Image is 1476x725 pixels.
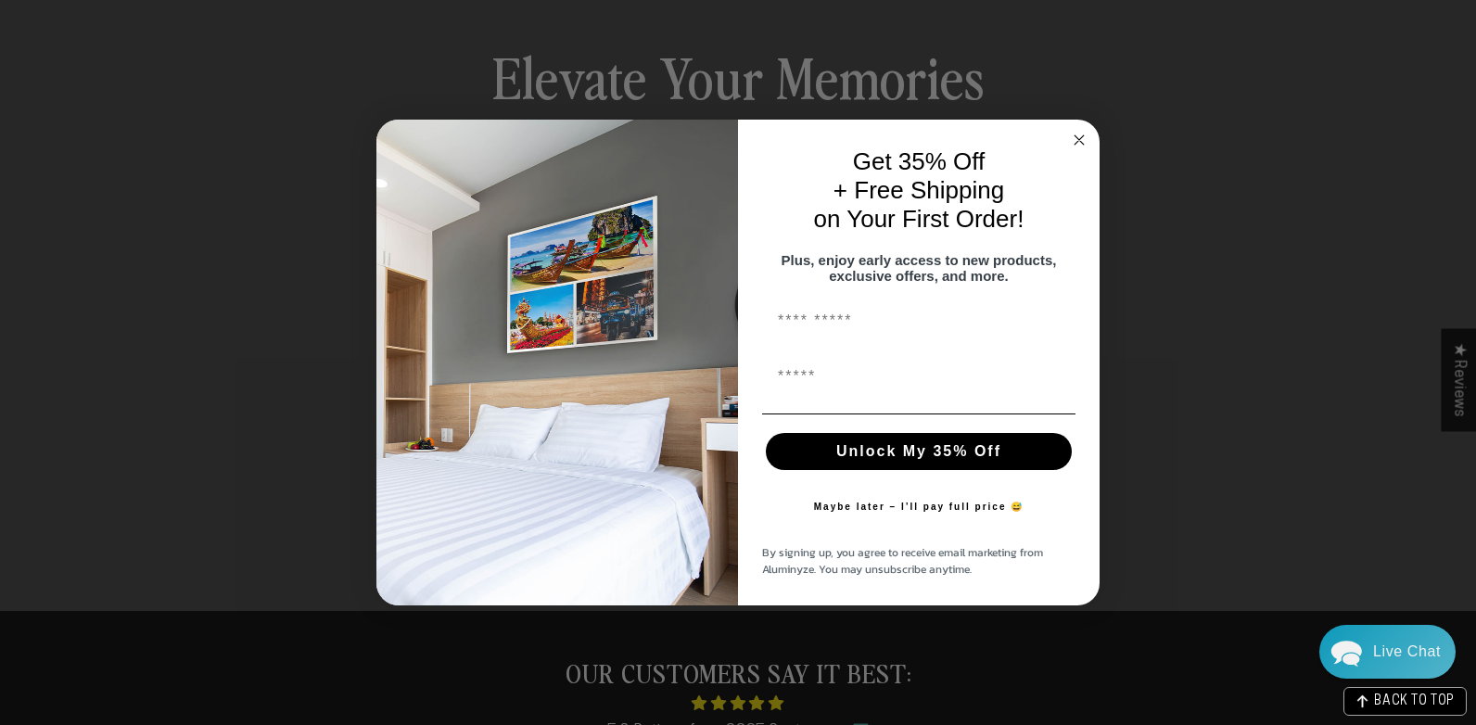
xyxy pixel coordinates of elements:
[1373,625,1441,679] div: Contact Us Directly
[762,544,1043,578] span: By signing up, you agree to receive email marketing from Aluminyze. You may unsubscribe anytime.
[1319,625,1456,679] div: Chat widget toggle
[1068,129,1090,151] button: Close dialog
[762,413,1075,414] img: underline
[805,489,1034,526] button: Maybe later – I’ll pay full price 😅
[766,433,1072,470] button: Unlock My 35% Off
[814,205,1024,233] span: on Your First Order!
[833,176,1004,204] span: + Free Shipping
[376,120,738,605] img: 728e4f65-7e6c-44e2-b7d1-0292a396982f.jpeg
[853,147,986,175] span: Get 35% Off
[782,252,1057,284] span: Plus, enjoy early access to new products, exclusive offers, and more.
[1374,695,1455,708] span: BACK TO TOP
